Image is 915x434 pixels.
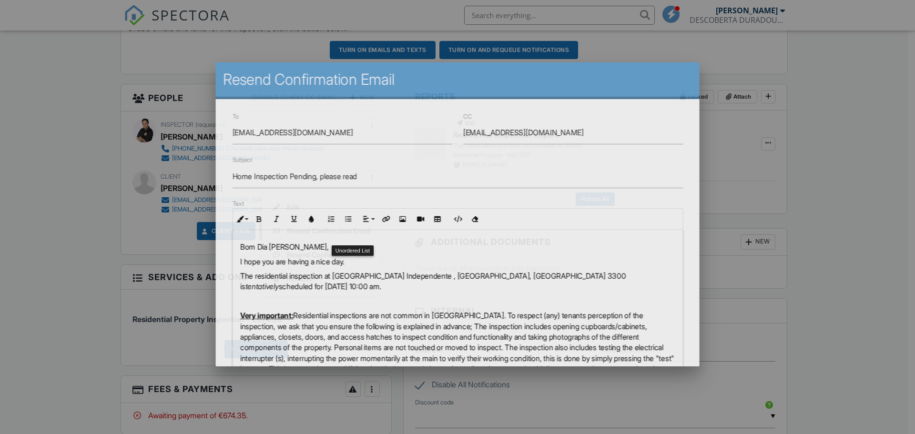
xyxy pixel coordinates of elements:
button: Italic (Ctrl+I) [267,210,285,228]
button: Insert Image (Ctrl+P) [394,210,411,228]
p: I hope you are having a nice day. [240,256,675,267]
button: Bold (Ctrl+B) [250,210,268,228]
label: CC [463,113,471,120]
button: Ordered List [322,210,339,228]
button: Align [359,210,376,228]
button: Code View [448,210,466,228]
label: Text [232,200,244,207]
p: The residential inspection at [GEOGRAPHIC_DATA] Independente , [GEOGRAPHIC_DATA], [GEOGRAPHIC_DAT... [240,271,675,292]
button: Insert Table [428,210,446,228]
button: Insert Link (Ctrl+K) [376,210,394,228]
button: Underline (Ctrl+U) [285,210,303,228]
button: Insert Video [411,210,429,228]
u: Very important: [240,311,293,320]
p: Residential inspections are not common in [GEOGRAPHIC_DATA]. To respect (any) tenants perception ... [240,310,675,385]
div: Unordered List [332,245,374,256]
button: Inline Style [233,210,250,228]
p: Bom Dia [PERSON_NAME], [240,242,675,252]
label: To [232,113,238,120]
label: Subject [232,156,252,163]
button: Colors [302,210,320,228]
h2: Resend Confirmation Email [223,70,692,89]
button: Clear Formatting [466,210,483,228]
em: tentatively [245,282,278,291]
